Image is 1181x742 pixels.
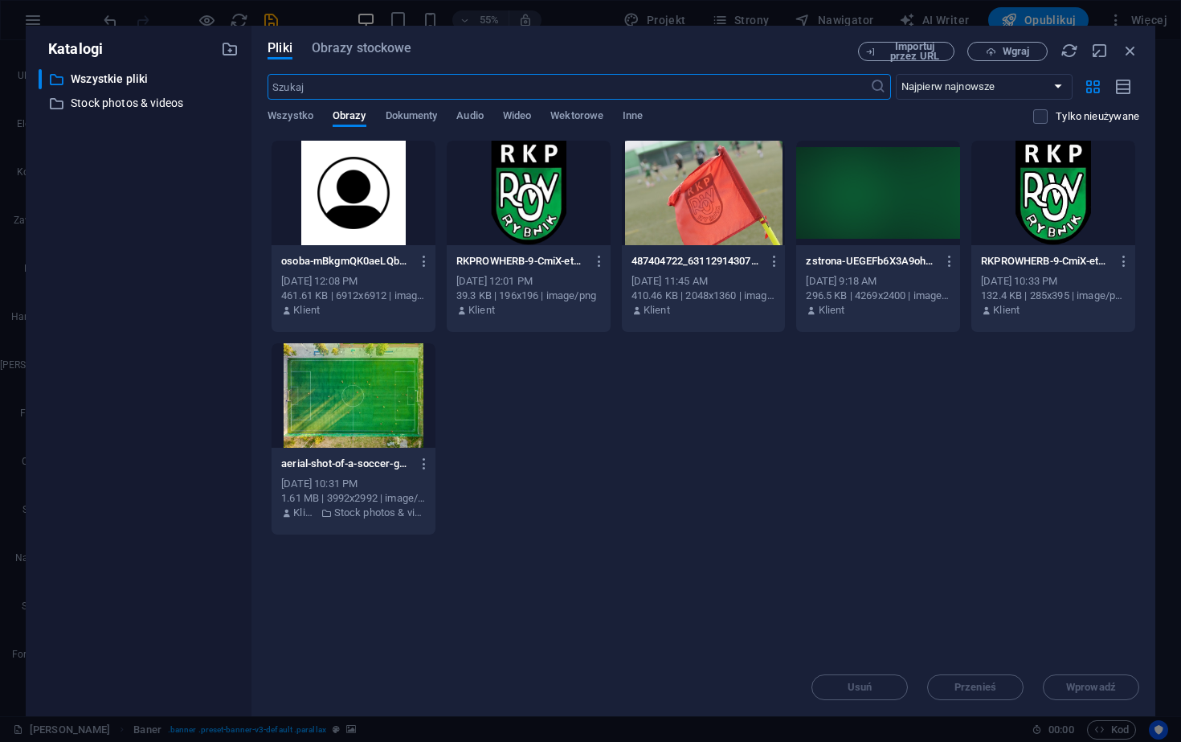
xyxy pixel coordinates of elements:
[882,42,947,61] span: Importuj przez URL
[644,303,670,318] p: Klient
[1091,42,1109,59] i: Minimalizuj
[281,254,411,269] p: osoba-mBkgmQK0aeLQbU97HBpyMQ.png
[981,289,1126,303] div: 132.4 KB | 285x395 | image/png
[993,303,1020,318] p: Klient
[293,506,317,520] p: Klient
[631,289,776,303] div: 410.46 KB | 2048x1360 | image/jpeg
[221,40,239,58] i: Stwórz nowy folder
[268,74,869,100] input: Szukaj
[334,506,426,520] p: Stock photos & videos
[71,70,209,88] p: Wszystkie pliki
[456,106,483,129] span: Audio
[281,457,411,471] p: aerial-shot-of-a-soccer-game-with-players-on-a-vibrant-green-field-pf8OcU3Cbf-YM7QPN4okbw.jpeg
[981,254,1110,269] p: RKPROWHERB-9-CmiX-etJpvFmhzdO0uVw.png
[631,254,761,269] p: 487404722_631129143075840_3711455283712243657_n-2-mok4GqBQszuSpmopAHYDFw.jpg
[312,39,412,58] span: Obrazy stockowe
[503,106,531,129] span: Wideo
[281,289,426,303] div: 461.61 KB | 6912x6912 | image/png
[1122,42,1139,59] i: Zamknij
[71,94,209,113] p: Stock photos & videos
[281,506,426,520] div: Autor: : Klient | Katalog: Stock photos & videos
[1003,47,1029,56] span: Wgraj
[550,106,603,129] span: Wektorowe
[268,106,313,129] span: Wszystko
[293,303,320,318] p: Klient
[819,303,845,318] p: Klient
[281,274,426,289] div: [DATE] 12:08 PM
[281,477,426,491] div: [DATE] 10:31 PM
[806,289,950,303] div: 296.5 KB | 4269x2400 | image/png
[268,39,292,58] span: Pliki
[333,106,366,129] span: Obrazy
[39,69,42,89] div: ​
[456,274,601,289] div: [DATE] 12:01 PM
[468,303,495,318] p: Klient
[1056,109,1139,124] p: Wyświetla tylko pliki, które nie są używane w serwisie. Pliki dodane podczas tej sesji mogą być n...
[39,93,239,113] div: Stock photos & videos
[623,106,643,129] span: Inne
[281,491,426,506] div: 1.61 MB | 3992x2992 | image/jpeg
[1060,42,1078,59] i: Przeładuj
[981,274,1126,289] div: [DATE] 10:33 PM
[386,106,438,129] span: Dokumenty
[456,254,586,269] p: RKPROWHERB-9-CmiX-etJpvFmhzdO0uVw-NkuH4MyYiNPiymWWKxDs_w.png
[967,42,1048,61] button: Wgraj
[806,274,950,289] div: [DATE] 9:18 AM
[39,39,103,59] p: Katalogi
[631,274,776,289] div: [DATE] 11:45 AM
[806,254,935,269] p: zstrona-UEGEFb6X3A9ohMhVUKrgig.png
[456,289,601,303] div: 39.3 KB | 196x196 | image/png
[858,42,954,61] button: Importuj przez URL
